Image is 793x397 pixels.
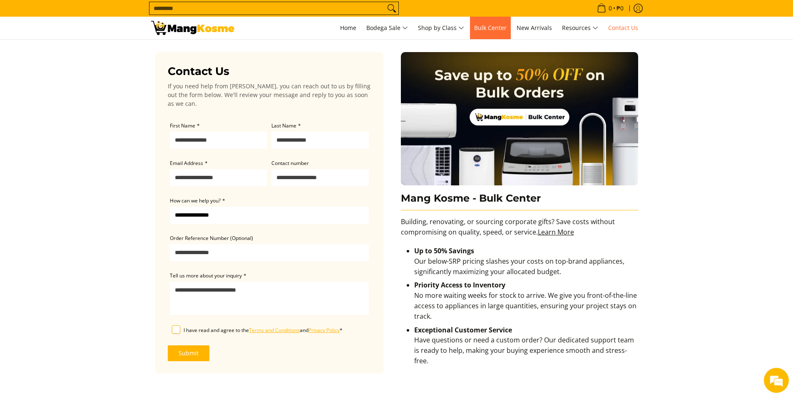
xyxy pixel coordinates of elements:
[271,122,296,129] span: Last Name
[168,82,371,108] p: If you need help from [PERSON_NAME], you can reach out to us by filling out the form below. We'll...
[308,327,340,334] a: Privacy Policy
[414,17,468,39] a: Shop by Class
[594,4,626,13] span: •
[414,280,638,325] li: No more waiting weeks for stock to arrive. We give you front-of-the-line access to appliances in ...
[414,325,638,370] li: Have questions or need a custom order? Our dedicated support team is ready to help, making your b...
[168,345,209,361] button: Submit
[401,192,638,211] h3: Mang Kosme - Bulk Center
[385,2,398,15] button: Search
[401,217,638,246] p: Building, renovating, or sourcing corporate gifts? Save costs without compromising on quality, sp...
[170,160,203,167] span: Email Address
[168,65,371,78] h3: Contact Us
[366,23,408,33] span: Bodega Sale
[414,280,505,290] strong: Priority Access to Inventory
[170,197,221,204] span: How can we help you?
[170,272,242,279] span: Tell us more about your inquiry
[615,5,625,11] span: ₱0
[470,17,511,39] a: Bulk Center
[184,327,340,334] span: I have read and agree to the and
[604,17,642,39] a: Contact Us
[151,21,234,35] img: Contact Us Today! l Mang Kosme - Home Appliance Warehouse Sale
[474,24,507,32] span: Bulk Center
[512,17,556,39] a: New Arrivals
[170,122,195,129] span: First Name
[607,5,613,11] span: 0
[414,246,638,280] li: Our below-SRP pricing slashes your costs on top-brand appliances, significantly maximizing your a...
[249,327,300,334] a: Terms and Conditions
[562,23,598,33] span: Resources
[170,235,253,242] span: Order Reference Number (Optional)
[414,325,512,335] strong: Exceptional Customer Service
[362,17,412,39] a: Bodega Sale
[243,17,642,39] nav: Main Menu
[340,24,356,32] span: Home
[538,227,574,237] a: Learn More
[414,246,474,255] strong: Up to 50% Savings
[558,17,602,39] a: Resources
[418,23,464,33] span: Shop by Class
[517,24,552,32] span: New Arrivals
[271,160,309,167] span: Contact number
[336,17,360,39] a: Home
[608,24,638,32] span: Contact Us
